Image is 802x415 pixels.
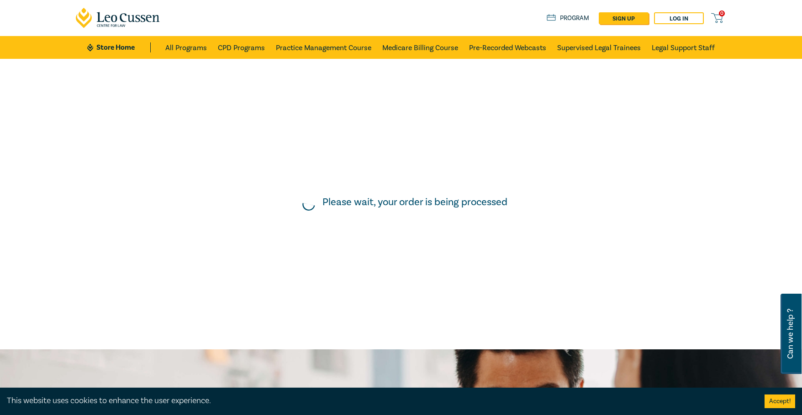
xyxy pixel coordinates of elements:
[218,36,265,59] a: CPD Programs
[276,36,371,59] a: Practice Management Course
[654,12,704,24] a: Log in
[557,36,641,59] a: Supervised Legal Trainees
[87,42,151,52] a: Store Home
[786,299,795,368] span: Can we help ?
[765,394,795,408] button: Accept cookies
[547,13,589,23] a: Program
[382,36,458,59] a: Medicare Billing Course
[599,12,649,24] a: sign up
[322,196,507,208] h5: Please wait, your order is being processed
[719,10,725,16] span: 0
[165,36,207,59] a: All Programs
[469,36,546,59] a: Pre-Recorded Webcasts
[7,395,751,407] div: This website uses cookies to enhance the user experience.
[652,36,715,59] a: Legal Support Staff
